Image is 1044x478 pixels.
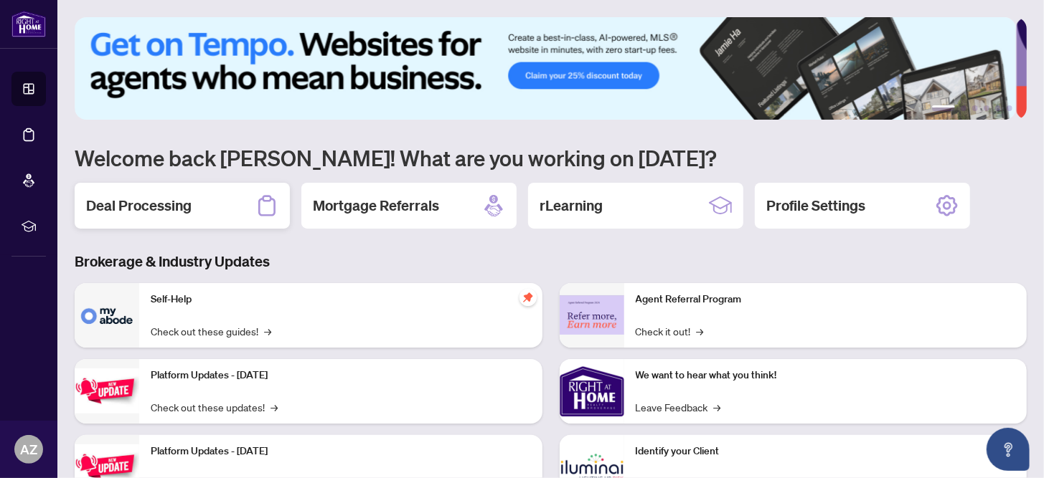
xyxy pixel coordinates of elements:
[151,292,531,307] p: Self-Help
[697,323,704,339] span: →
[313,196,439,216] h2: Mortgage Referrals
[636,368,1016,383] p: We want to hear what you think!
[636,323,704,339] a: Check it out!→
[75,368,139,414] img: Platform Updates - July 21, 2025
[20,439,37,459] span: AZ
[75,252,1027,272] h3: Brokerage & Industry Updates
[86,196,192,216] h2: Deal Processing
[987,428,1030,471] button: Open asap
[75,144,1027,171] h1: Welcome back [PERSON_NAME]! What are you working on [DATE]?
[75,17,1016,120] img: Slide 0
[151,444,531,459] p: Platform Updates - [DATE]
[961,105,967,111] button: 2
[75,283,139,348] img: Self-Help
[519,289,537,306] span: pushpin
[264,323,271,339] span: →
[540,196,603,216] h2: rLearning
[271,399,278,415] span: →
[932,105,955,111] button: 1
[560,359,624,424] img: We want to hear what you think!
[766,196,865,216] h2: Profile Settings
[151,399,278,415] a: Check out these updates!→
[1007,105,1012,111] button: 6
[151,323,271,339] a: Check out these guides!→
[636,399,721,415] a: Leave Feedback→
[636,444,1016,459] p: Identify your Client
[972,105,978,111] button: 3
[560,295,624,335] img: Agent Referral Program
[714,399,721,415] span: →
[11,11,46,37] img: logo
[151,368,531,383] p: Platform Updates - [DATE]
[984,105,989,111] button: 4
[636,292,1016,307] p: Agent Referral Program
[995,105,1001,111] button: 5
